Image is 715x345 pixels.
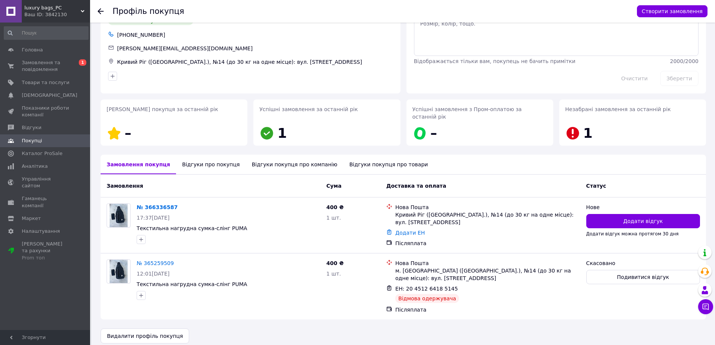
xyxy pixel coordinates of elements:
span: Замовлення [107,183,143,189]
a: Фото товару [107,259,131,283]
span: 1 [583,125,593,141]
span: Показники роботи компанії [22,105,69,118]
div: Скасовано [586,259,700,267]
span: luxury bags_PC [24,5,81,11]
span: Маркет [22,215,41,222]
div: Кривий Ріг ([GEOGRAPHIC_DATA].), №14 (до 30 кг на одне місце): вул. [STREET_ADDRESS] [395,211,580,226]
span: Додати відгук [623,217,663,225]
div: Відгуки покупця про товари [343,155,434,174]
span: 400 ₴ [327,204,344,210]
a: Текстильна нагрудна сумка-слінг PUMA [137,281,247,287]
span: Додати відгук можна протягом 30 дня [586,231,679,237]
span: Налаштування [22,228,60,235]
button: Видалити профіль покупця [101,328,189,343]
div: Нова Пошта [395,203,580,211]
span: 400 ₴ [327,260,344,266]
span: Управління сайтом [22,176,69,189]
input: Пошук [4,26,89,40]
a: № 365259509 [137,260,174,266]
div: Нова Пошта [395,259,580,267]
div: Післяплата [395,240,580,247]
span: 1 шт. [327,215,341,221]
span: [PERSON_NAME][EMAIL_ADDRESS][DOMAIN_NAME] [117,45,253,51]
span: – [431,125,437,141]
span: Cума [327,183,342,189]
span: Відображається тільки вам, покупець не бачить примітки [414,58,576,64]
span: [PERSON_NAME] покупця за останній рік [107,106,218,112]
span: Каталог ProSale [22,150,62,157]
div: Prom топ [22,255,69,261]
img: Фото товару [110,204,127,227]
button: Подивитися відгук [586,270,700,284]
span: 1 шт. [327,271,341,277]
div: Відгуки про покупця [176,155,245,174]
span: 1 [277,125,287,141]
div: Кривий Ріг ([GEOGRAPHIC_DATA].), №14 (до 30 кг на одне місце): вул. [STREET_ADDRESS] [116,57,394,67]
span: Доставка та оплата [386,183,446,189]
span: Гаманець компанії [22,195,69,209]
span: ЕН: 20 4512 6418 5145 [395,286,458,292]
span: 2000 / 2000 [670,58,698,64]
div: Ваш ID: 3842130 [24,11,90,18]
div: Повернутися назад [98,8,104,15]
img: Фото товару [110,260,127,283]
div: Нове [586,203,700,211]
span: 1 [79,59,86,66]
div: [PHONE_NUMBER] [116,30,394,40]
span: Аналітика [22,163,48,170]
div: Післяплата [395,306,580,313]
span: Замовлення та повідомлення [22,59,69,73]
span: [DEMOGRAPHIC_DATA] [22,92,77,99]
div: Відмова одержувача [395,294,459,303]
a: № 366336587 [137,204,178,210]
button: Чат з покупцем [698,299,713,314]
span: [PERSON_NAME] та рахунки [22,241,69,261]
a: Текстильна нагрудна сумка-слінг PUMA [137,225,247,231]
div: Замовлення покупця [101,155,176,174]
div: м. [GEOGRAPHIC_DATA] ([GEOGRAPHIC_DATA].), №14 (до 30 кг на одне місце): вул. [STREET_ADDRESS] [395,267,580,282]
span: – [125,125,131,141]
span: 17:37[DATE] [137,215,170,221]
button: Додати відгук [586,214,700,228]
a: Додати ЕН [395,230,425,236]
span: Відгуки [22,124,41,131]
span: Покупці [22,137,42,144]
h1: Профіль покупця [113,7,184,16]
button: Створити замовлення [637,5,707,17]
span: Успішні замовлення за останній рік [259,106,358,112]
span: 12:01[DATE] [137,271,170,277]
div: Відгуки покупця про компанію [246,155,343,174]
span: Головна [22,47,43,53]
a: Фото товару [107,203,131,227]
span: Успішні замовлення з Пром-оплатою за останній рік [412,106,522,120]
span: Статус [586,183,606,189]
span: Незабрані замовлення за останній рік [565,106,671,112]
span: Товари та послуги [22,79,69,86]
span: Подивитися відгук [617,273,669,281]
